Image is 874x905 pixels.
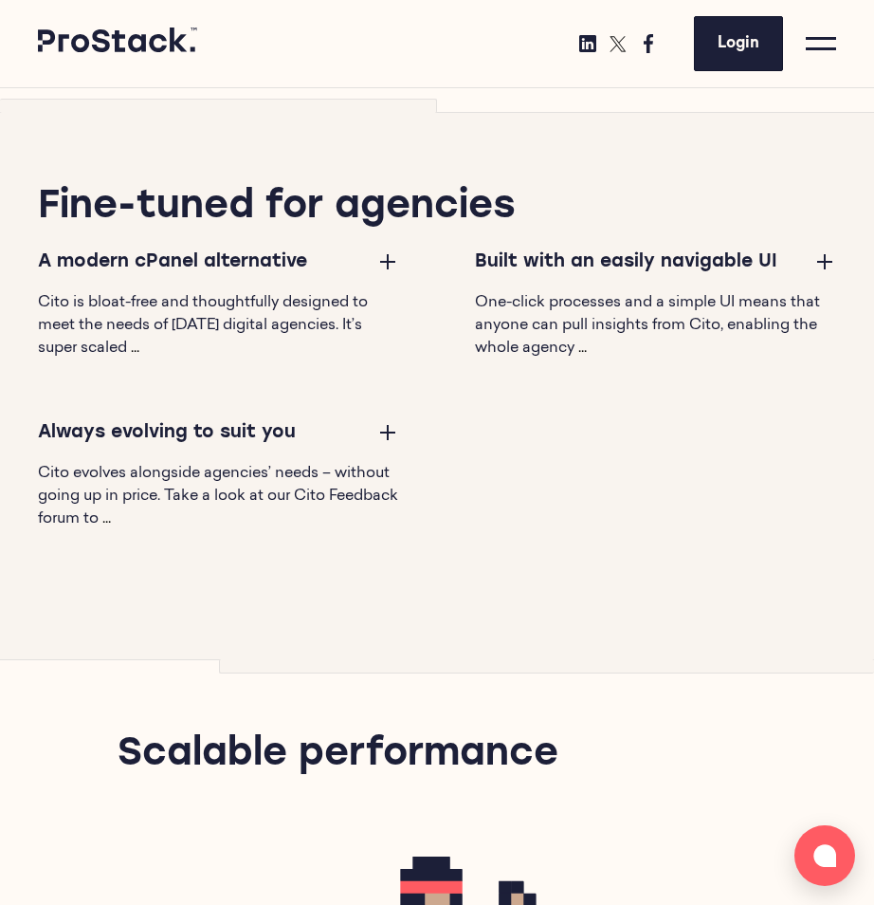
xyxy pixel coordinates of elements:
span: Cito evolves alongside agencies’ needs – without going up in price. Take a look at our Cito Feedb... [38,466,398,526]
span: One-click processes and a simple UI means that anyone can pull insights from Cito, enabling the w... [475,295,820,356]
h2: Fine-tuned for agencies [38,181,836,234]
span: Login [718,36,759,51]
span: ... [131,341,139,356]
h3: A modern cPanel alternative [38,249,361,276]
span: ... [578,341,587,356]
a: Login [694,16,783,71]
h3: Built with an easily navigable UI [475,249,798,276]
a: Prostack logo [38,28,199,60]
button: Open chat window [794,825,855,886]
h2: Scalable performance [118,729,756,782]
span: ... [102,511,111,526]
span: Cito is bloat-free and thoughtfully designed to meet the needs of [DATE] digital agencies. It’s s... [38,295,368,356]
h3: Always evolving to suit you [38,420,361,447]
